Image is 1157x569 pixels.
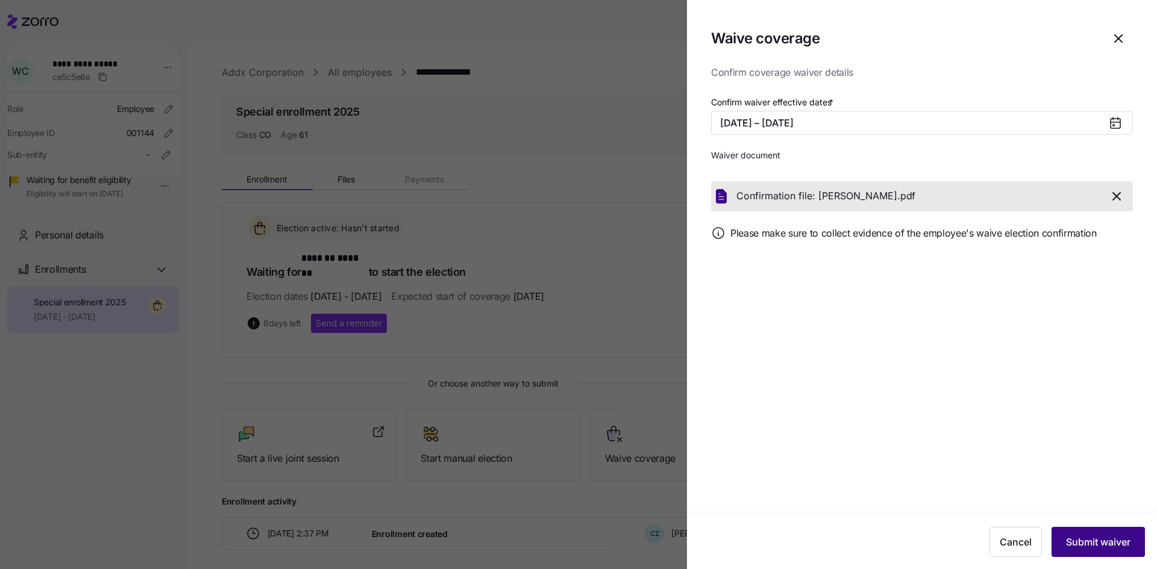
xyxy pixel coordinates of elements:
[900,188,915,204] span: pdf
[711,29,820,48] h1: Waive coverage
[1052,527,1145,557] button: Submit waiver
[1066,535,1130,549] span: Submit waiver
[989,527,1042,557] button: Cancel
[711,96,836,109] label: Confirm waiver effective dates
[730,226,1097,241] span: Please make sure to collect evidence of the employee's waive election confirmation
[1000,535,1032,549] span: Cancel
[736,188,900,204] span: Confirmation file: [PERSON_NAME].
[711,149,1133,161] span: Waiver document
[711,65,1133,80] span: Confirm coverage waiver details
[711,111,1133,135] button: [DATE] – [DATE]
